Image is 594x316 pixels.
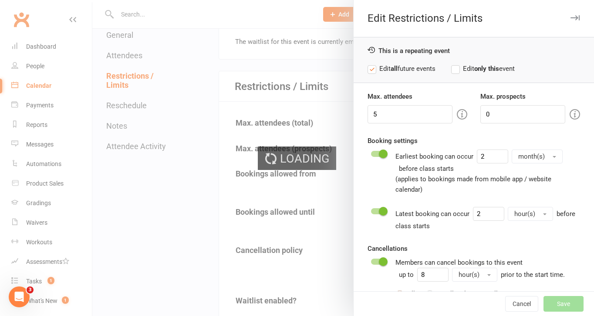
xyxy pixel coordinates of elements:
[459,271,479,279] span: hour(s)
[512,150,563,163] button: month(s)
[395,150,580,195] div: Earliest booking can occur
[514,210,535,218] span: hour(s)
[391,65,398,73] strong: all
[368,46,580,55] div: This is a repeating event
[368,91,412,102] label: Max. attendees
[27,286,34,293] span: 3
[354,12,594,24] div: Edit Restrictions / Limits
[480,91,526,102] label: Max. prospects
[368,243,408,254] label: Cancellations
[368,136,418,146] label: Booking settings
[508,207,553,221] button: hour(s)
[395,207,580,231] div: Latest booking can occur
[501,271,565,279] span: prior to the start time.
[505,296,538,312] button: Cancel
[395,289,424,299] label: Allow
[9,286,30,307] iframe: Intercom live chat
[451,63,515,74] label: Edit event
[399,268,497,282] div: up to
[395,165,551,193] span: before class starts (applies to bookings made from mobile app / website calendar)
[425,289,516,299] label: Disallow late cancellations
[474,65,499,73] strong: only this
[518,153,545,160] span: month(s)
[452,268,497,282] button: hour(s)
[368,63,435,74] label: Edit future events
